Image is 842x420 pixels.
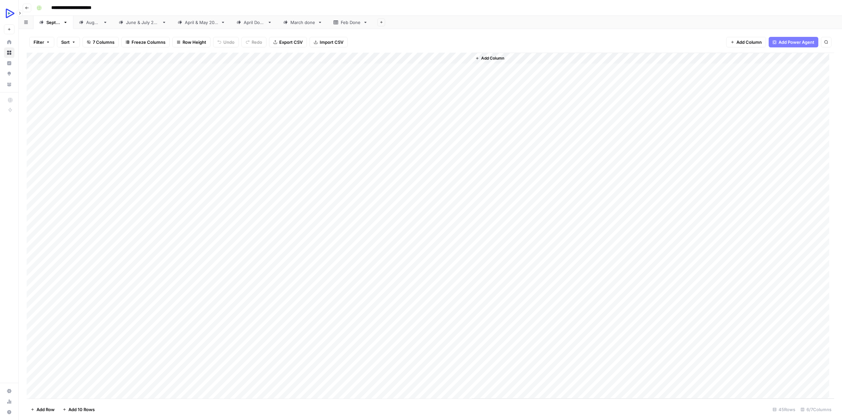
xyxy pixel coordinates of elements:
[73,16,113,29] a: [DATE]
[4,79,14,90] a: Your Data
[27,404,59,415] button: Add Row
[4,58,14,68] a: Insights
[93,39,114,45] span: 7 Columns
[172,16,231,29] a: [DATE] & [DATE]
[241,37,266,47] button: Redo
[4,407,14,417] button: Help + Support
[113,16,172,29] a: [DATE] & [DATE]
[244,19,265,26] div: April Done
[4,396,14,407] a: Usage
[736,39,762,45] span: Add Column
[34,16,73,29] a: [DATE]
[4,37,14,47] a: Home
[231,16,278,29] a: April Done
[798,404,834,415] div: 6/7 Columns
[779,39,814,45] span: Add Power Agent
[37,406,55,413] span: Add Row
[68,406,95,413] span: Add 10 Rows
[4,68,14,79] a: Opportunities
[310,37,348,47] button: Import CSV
[279,39,303,45] span: Export CSV
[223,39,235,45] span: Undo
[126,19,159,26] div: [DATE] & [DATE]
[481,55,504,61] span: Add Column
[83,37,119,47] button: 7 Columns
[57,37,80,47] button: Sort
[473,54,507,63] button: Add Column
[269,37,307,47] button: Export CSV
[770,404,798,415] div: 45 Rows
[328,16,373,29] a: Feb Done
[769,37,818,47] button: Add Power Agent
[4,8,16,19] img: OpenReplay Logo
[121,37,170,47] button: Freeze Columns
[29,37,54,47] button: Filter
[46,19,61,26] div: [DATE]
[290,19,315,26] div: March done
[185,19,218,26] div: [DATE] & [DATE]
[132,39,165,45] span: Freeze Columns
[213,37,239,47] button: Undo
[341,19,360,26] div: Feb Done
[320,39,343,45] span: Import CSV
[4,5,14,22] button: Workspace: OpenReplay
[34,39,44,45] span: Filter
[172,37,210,47] button: Row Height
[61,39,70,45] span: Sort
[4,47,14,58] a: Browse
[252,39,262,45] span: Redo
[183,39,206,45] span: Row Height
[86,19,100,26] div: [DATE]
[59,404,99,415] button: Add 10 Rows
[278,16,328,29] a: March done
[726,37,766,47] button: Add Column
[4,386,14,396] a: Settings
